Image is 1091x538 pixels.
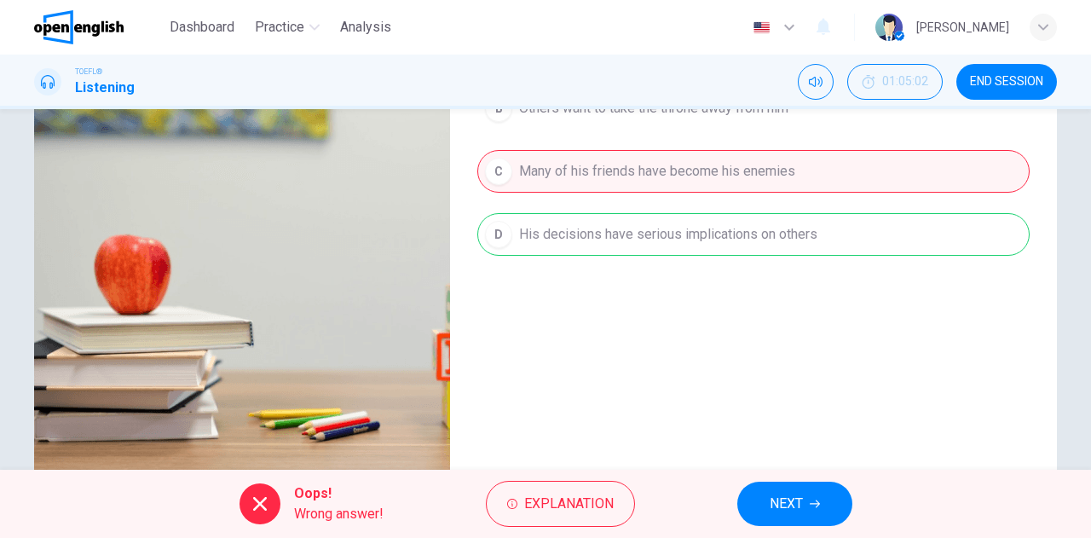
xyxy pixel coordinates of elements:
[847,64,943,100] button: 01:05:02
[770,492,803,516] span: NEXT
[170,17,234,38] span: Dashboard
[34,10,124,44] img: OpenEnglish logo
[75,78,135,98] h1: Listening
[248,12,326,43] button: Practice
[294,504,384,524] span: Wrong answer!
[524,492,614,516] span: Explanation
[333,12,398,43] button: Analysis
[294,483,384,504] span: Oops!
[751,21,772,34] img: en
[970,75,1043,89] span: END SESSION
[956,64,1057,100] button: END SESSION
[75,66,102,78] span: TOEFL®
[340,17,391,38] span: Analysis
[255,17,304,38] span: Practice
[486,481,635,527] button: Explanation
[882,75,928,89] span: 01:05:02
[847,64,943,100] div: Hide
[875,14,903,41] img: Profile picture
[163,12,241,43] button: Dashboard
[916,17,1009,38] div: [PERSON_NAME]
[34,10,163,44] a: OpenEnglish logo
[737,482,852,526] button: NEXT
[34,65,450,480] img: Listen to this clip about Henry V and answer the following questions:
[798,64,834,100] div: Mute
